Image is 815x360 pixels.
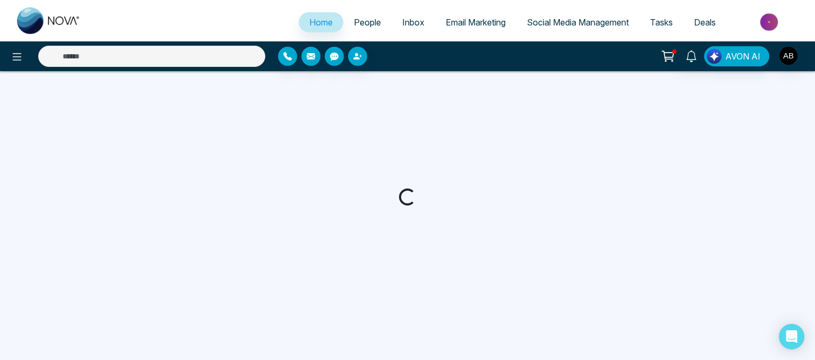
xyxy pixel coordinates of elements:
span: Social Media Management [527,17,629,28]
div: Open Intercom Messenger [779,324,804,349]
span: Tasks [650,17,673,28]
img: Market-place.gif [732,10,809,34]
a: Home [299,12,343,32]
img: User Avatar [779,47,797,65]
span: Inbox [402,17,424,28]
a: Deals [683,12,726,32]
a: People [343,12,392,32]
img: Nova CRM Logo [17,7,81,34]
span: People [354,17,381,28]
a: Inbox [392,12,435,32]
span: Email Marketing [446,17,506,28]
span: Home [309,17,333,28]
button: AVON AI [704,46,769,66]
span: Deals [694,17,716,28]
a: Email Marketing [435,12,516,32]
span: AVON AI [725,50,760,63]
img: Lead Flow [707,49,722,64]
a: Social Media Management [516,12,639,32]
a: Tasks [639,12,683,32]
